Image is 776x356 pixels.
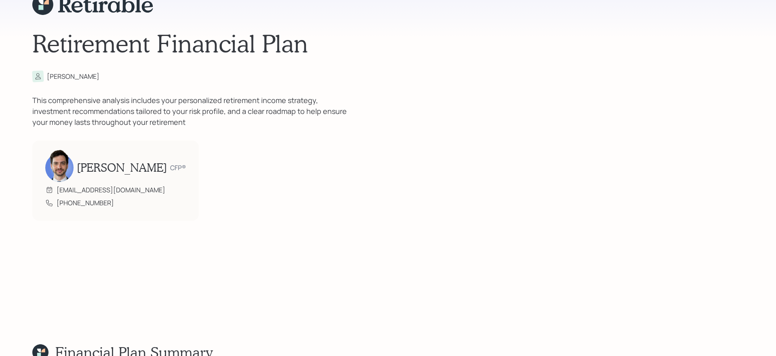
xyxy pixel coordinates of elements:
div: [EMAIL_ADDRESS][DOMAIN_NAME] [57,185,165,195]
img: jonah-coleman-headshot.png [45,150,74,182]
div: [PHONE_NUMBER] [57,198,114,208]
div: CFP® [170,163,186,173]
div: This comprehensive analysis includes your personalized retirement income strategy, investment rec... [32,95,356,128]
h2: [PERSON_NAME] [77,161,167,175]
h1: Retirement Financial Plan [32,29,744,58]
div: [PERSON_NAME] [47,72,99,81]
